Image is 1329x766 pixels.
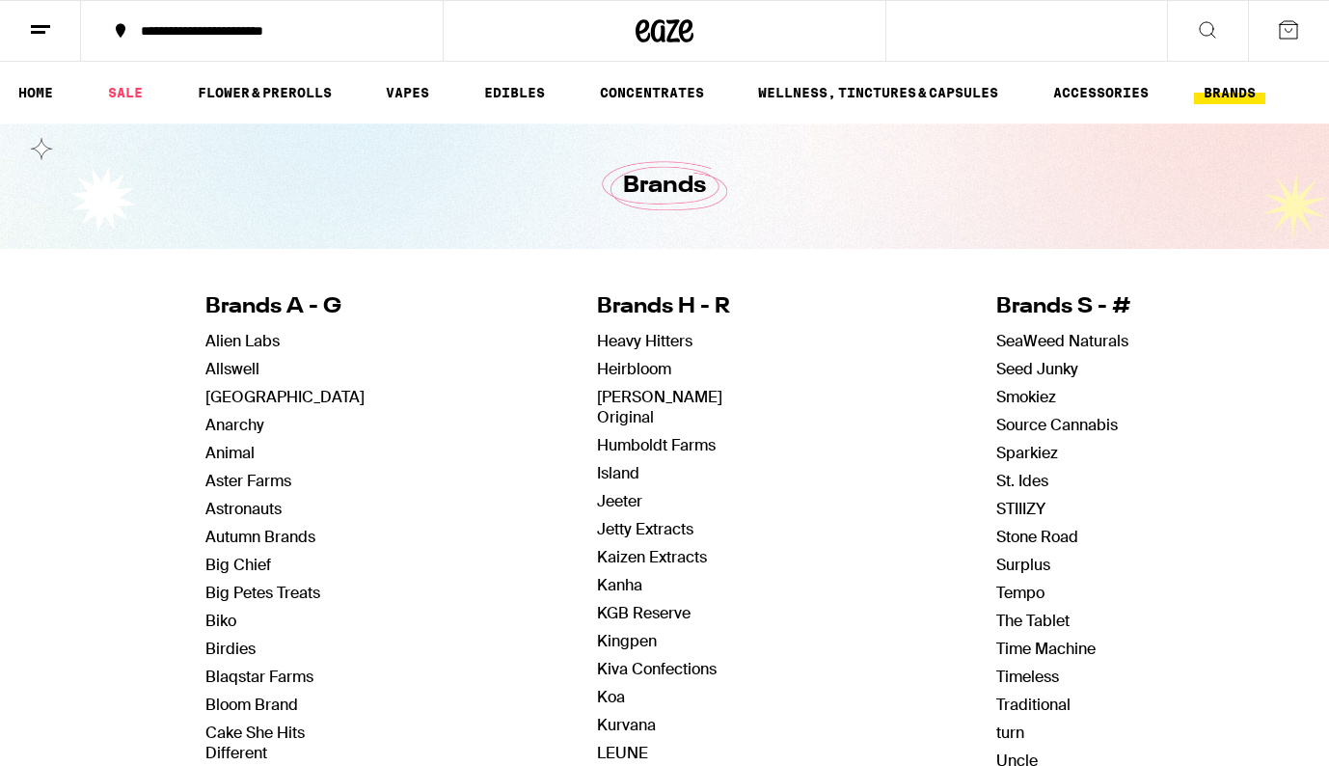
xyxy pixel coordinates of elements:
[597,687,625,707] a: Koa
[996,359,1078,379] a: Seed Junky
[597,743,648,763] a: LEUNE
[623,170,706,203] h1: Brands
[996,583,1044,603] a: Tempo
[996,555,1050,575] a: Surplus
[376,81,439,104] a: VAPES
[98,81,152,104] a: SALE
[205,695,298,715] a: Bloom Brand
[205,667,313,687] a: Blaqstar Farms
[597,603,691,623] a: KGB Reserve
[188,81,341,104] a: FLOWER & PREROLLS
[996,415,1118,435] a: Source Cannabis
[996,611,1070,631] a: The Tablet
[205,331,280,351] a: Alien Labs
[996,387,1056,407] a: Smokiez
[996,292,1132,322] h4: Brands S - #
[205,639,256,659] a: Birdies
[1044,81,1158,104] a: ACCESSORIES
[996,499,1045,519] a: STIIIZY
[475,81,555,104] a: EDIBLES
[597,331,692,351] a: Heavy Hitters
[996,667,1059,687] a: Timeless
[205,443,255,463] a: Animal
[597,519,693,539] a: Jetty Extracts
[205,611,236,631] a: Biko
[205,415,264,435] a: Anarchy
[748,81,1008,104] a: WELLNESS, TINCTURES & CAPSULES
[996,695,1071,715] a: Traditional
[205,583,320,603] a: Big Petes Treats
[597,631,657,651] a: Kingpen
[205,387,365,407] a: [GEOGRAPHIC_DATA]
[996,331,1128,351] a: SeaWeed Naturals
[205,499,282,519] a: Astronauts
[205,359,259,379] a: Allswell
[205,471,291,491] a: Aster Farms
[205,292,365,322] h4: Brands A - G
[597,715,656,735] a: Kurvana
[597,659,717,679] a: Kiva Confections
[996,639,1096,659] a: Time Machine
[996,723,1024,743] a: turn
[597,359,671,379] a: Heirbloom
[597,387,722,427] a: [PERSON_NAME] Original
[1194,81,1265,104] a: BRANDS
[590,81,714,104] a: CONCENTRATES
[597,463,639,483] a: Island
[597,575,642,595] a: Kanha
[996,471,1048,491] a: St. Ides
[205,723,305,763] a: Cake She Hits Different
[597,547,707,567] a: Kaizen Extracts
[205,555,271,575] a: Big Chief
[996,443,1058,463] a: Sparkiez
[996,527,1078,547] a: Stone Road
[9,81,63,104] a: HOME
[597,292,764,322] h4: Brands H - R
[205,527,315,547] a: Autumn Brands
[597,435,716,455] a: Humboldt Farms
[597,491,642,511] a: Jeeter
